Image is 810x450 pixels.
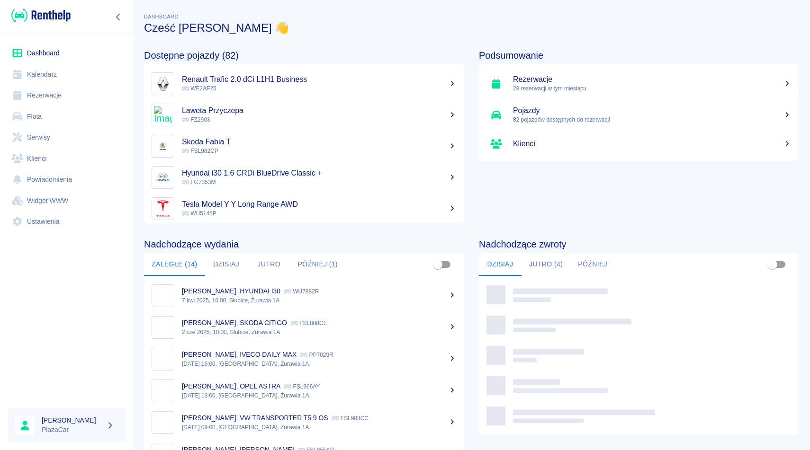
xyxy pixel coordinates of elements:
a: ImageLaweta Przyczepa FZ2903 [144,99,464,131]
p: [PERSON_NAME], OPEL ASTRA [182,382,280,390]
p: 2 cze 2025, 10:00, Słubice, Żurawia 1A [182,328,456,336]
h4: Nadchodzące wydania [144,238,464,250]
a: Rezerwacje28 rezerwacji w tym miesiącu [479,68,799,99]
a: Dashboard [8,43,126,64]
a: Powiadomienia [8,169,126,190]
button: Jutro (4) [522,253,570,276]
span: WE2AF25 [182,85,216,92]
p: [DATE] 16:00, [GEOGRAPHIC_DATA], Żurawia 1A [182,360,456,368]
h4: Podsumowanie [479,50,799,61]
h5: Rezerwacje [513,75,791,84]
p: [PERSON_NAME], SKODA CITIGO [182,319,287,326]
button: Zwiń nawigację [111,11,126,23]
p: 28 rezerwacji w tym miesiącu [513,84,791,93]
button: Zaległe (14) [144,253,205,276]
a: Image[PERSON_NAME], IVECO DAILY MAX PP7029R[DATE] 16:00, [GEOGRAPHIC_DATA], Żurawia 1A [144,343,464,375]
h3: Cześć [PERSON_NAME] 👋 [144,21,799,35]
h5: Tesla Model Y Y Long Range AWD [182,200,456,209]
button: Dzisiaj [479,253,522,276]
img: Image [154,106,172,124]
span: WU5145P [182,210,216,217]
p: PP7029R [300,352,333,358]
a: Kalendarz [8,64,126,85]
img: Image [154,75,172,93]
p: FSL983CC [332,415,369,422]
h5: Laweta Przyczepa [182,106,456,115]
a: Image[PERSON_NAME], VW TRANSPORTER T5 9 OS FSL983CC[DATE] 09:00, [GEOGRAPHIC_DATA], Żurawia 1A [144,406,464,438]
h4: Nadchodzące zwroty [479,238,799,250]
span: FG7353M [182,179,216,185]
a: ImageRenault Trafic 2.0 dCi L1H1 Business WE2AF25 [144,68,464,99]
span: Pokaż przypisane tylko do mnie [764,256,782,274]
p: 82 pojazdów dostępnych do rezerwacji [513,115,791,124]
img: Image [154,168,172,186]
a: ImageTesla Model Y Y Long Range AWD WU5145P [144,193,464,224]
a: Serwisy [8,127,126,148]
h6: [PERSON_NAME] [42,415,102,425]
p: [PERSON_NAME], VW TRANSPORTER T5 9 OS [182,414,328,422]
button: Później (1) [290,253,346,276]
span: FZ2903 [182,116,210,123]
p: [DATE] 09:00, [GEOGRAPHIC_DATA], Żurawia 1A [182,423,456,432]
span: Dashboard [144,14,179,19]
button: Dzisiaj [205,253,248,276]
p: [PERSON_NAME], HYUNDAI I30 [182,287,280,295]
img: Image [154,350,172,368]
a: Widget WWW [8,190,126,212]
p: WU7882R [284,288,319,295]
a: Flota [8,106,126,127]
a: Pojazdy82 pojazdów dostępnych do rezerwacji [479,99,799,131]
h5: Klienci [513,139,791,149]
p: PlazaCar [42,425,102,435]
button: Jutro [248,253,290,276]
a: Renthelp logo [8,8,71,23]
p: [DATE] 13:00, [GEOGRAPHIC_DATA], Żurawia 1A [182,391,456,400]
a: Image[PERSON_NAME], HYUNDAI I30 WU7882R7 kwi 2025, 16:00, Słubice, Żurawia 1A [144,280,464,311]
a: Rezerwacje [8,85,126,106]
img: Image [154,318,172,336]
a: Ustawienia [8,211,126,232]
img: Image [154,414,172,432]
h5: Hyundai i30 1.6 CRDi BlueDrive Classic + [182,168,456,178]
a: ImageHyundai i30 1.6 CRDi BlueDrive Classic + FG7353M [144,162,464,193]
img: Image [154,200,172,218]
p: 7 kwi 2025, 16:00, Słubice, Żurawia 1A [182,296,456,305]
a: Klienci [8,148,126,169]
p: FSL808CE [291,320,327,326]
h5: Renault Trafic 2.0 dCi L1H1 Business [182,75,456,84]
p: FSL966AY [284,383,320,390]
span: Pokaż przypisane tylko do mnie [429,256,447,274]
a: Klienci [479,131,799,157]
h5: Pojazdy [513,106,791,115]
img: Image [154,137,172,155]
p: [PERSON_NAME], IVECO DAILY MAX [182,351,297,358]
img: Renthelp logo [11,8,71,23]
h4: Dostępne pojazdy (82) [144,50,464,61]
a: Image[PERSON_NAME], OPEL ASTRA FSL966AY[DATE] 13:00, [GEOGRAPHIC_DATA], Żurawia 1A [144,375,464,406]
a: ImageSkoda Fabia T FSL982CP [144,131,464,162]
span: FSL982CP [182,148,218,154]
h5: Skoda Fabia T [182,137,456,147]
button: Później [570,253,615,276]
img: Image [154,287,172,305]
img: Image [154,382,172,400]
a: Image[PERSON_NAME], SKODA CITIGO FSL808CE2 cze 2025, 10:00, Słubice, Żurawia 1A [144,311,464,343]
